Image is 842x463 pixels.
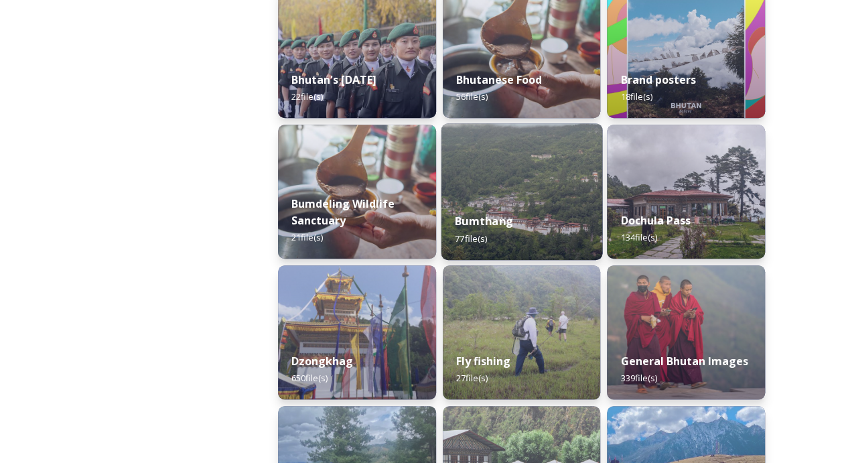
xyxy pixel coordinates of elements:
strong: Dochula Pass [620,213,690,228]
strong: General Bhutan Images [620,354,748,369]
img: Bumdeling%2520090723%2520by%2520Amp%2520Sripimanwat-4%25202.jpg [278,125,436,259]
span: 22 file(s) [291,90,323,103]
strong: Brand posters [620,72,695,87]
strong: Bhutanese Food [456,72,542,87]
img: Festival%2520Header.jpg [278,265,436,399]
span: 21 file(s) [291,231,323,243]
strong: Dzongkhag [291,354,353,369]
strong: Bumdeling Wildlife Sanctuary [291,196,395,228]
img: 2022-10-01%252011.41.43.jpg [607,125,765,259]
span: 18 file(s) [620,90,652,103]
span: 56 file(s) [456,90,488,103]
img: MarcusWestbergBhutanHiRes-23.jpg [607,265,765,399]
span: 339 file(s) [620,372,656,384]
strong: Bumthang [455,214,513,228]
span: 134 file(s) [620,231,656,243]
span: 77 file(s) [455,232,487,244]
strong: Bhutan's [DATE] [291,72,376,87]
img: by%2520Ugyen%2520Wangchuk14.JPG [443,265,601,399]
strong: Fly fishing [456,354,510,369]
span: 27 file(s) [456,372,488,384]
span: 650 file(s) [291,372,328,384]
img: Bumthang%2520180723%2520by%2520Amp%2520Sripimanwat-20.jpg [441,123,602,260]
